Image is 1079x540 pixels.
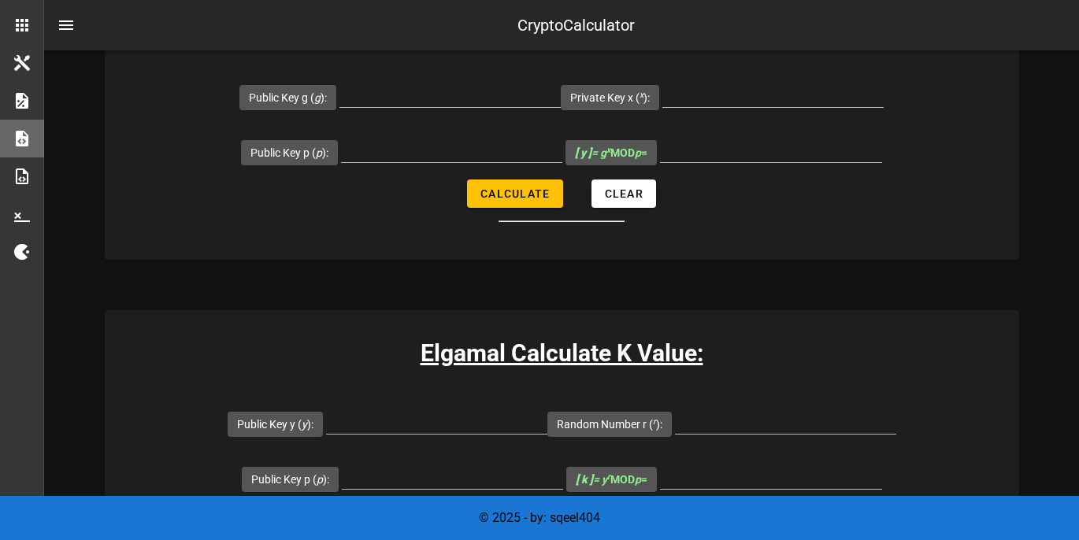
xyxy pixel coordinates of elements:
[317,473,323,486] i: p
[249,90,327,105] label: Public Key g ( ):
[467,179,562,208] button: Calculate
[576,473,593,486] b: [ k ]
[302,418,307,431] i: y
[607,472,610,482] sup: r
[635,473,641,486] i: p
[591,179,656,208] button: Clear
[250,145,328,161] label: Public Key p ( ):
[316,146,322,159] i: p
[606,145,610,155] sup: x
[479,510,600,525] span: © 2025 - by: sqeel404
[653,416,656,427] sup: r
[47,6,85,44] button: nav-menu-toggle
[640,90,643,100] sup: x
[517,13,635,37] div: CryptoCalculator
[105,335,1019,371] h3: Elgamal Calculate K Value:
[575,146,647,159] span: MOD =
[314,91,321,104] i: g
[557,416,662,432] label: Random Number r ( ):
[576,473,610,486] i: = y
[576,473,647,486] span: MOD =
[635,146,641,159] i: p
[575,146,591,159] b: [ y ]
[251,472,329,487] label: Public Key p ( ):
[604,187,643,200] span: Clear
[570,90,650,105] label: Private Key x ( ):
[480,187,550,200] span: Calculate
[237,416,313,432] label: Public Key y ( ):
[575,146,610,159] i: = g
